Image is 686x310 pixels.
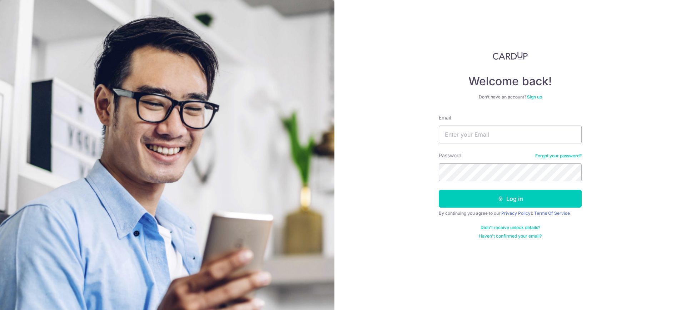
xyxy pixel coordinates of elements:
[439,126,582,143] input: Enter your Email
[439,152,462,159] label: Password
[493,51,528,60] img: CardUp Logo
[439,94,582,100] div: Don’t have an account?
[439,210,582,216] div: By continuing you agree to our &
[535,153,582,159] a: Forgot your password?
[527,94,542,100] a: Sign up
[501,210,531,216] a: Privacy Policy
[534,210,570,216] a: Terms Of Service
[439,190,582,208] button: Log in
[481,225,540,230] a: Didn't receive unlock details?
[479,233,542,239] a: Haven't confirmed your email?
[439,74,582,88] h4: Welcome back!
[439,114,451,121] label: Email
